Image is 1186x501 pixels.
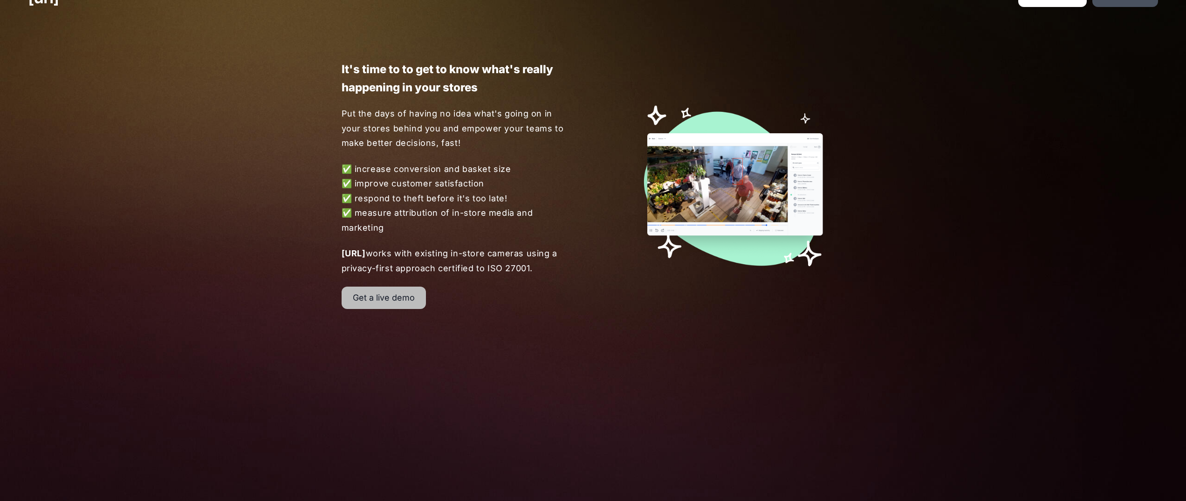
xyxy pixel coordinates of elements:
[342,246,571,275] span: works with existing in-store cameras using a privacy-first approach certified to ISO 27001.
[342,106,571,151] span: Put the days of having no idea what's going on in your stores behind you and empower your teams t...
[342,248,366,258] strong: [URL]
[342,60,571,96] p: It's time to to get to know what's really happening in your stores
[252,39,282,47] span: Last Name
[342,162,571,235] span: ✅ increase conversion and basket size ✅ improve customer satisfaction ✅ respond to theft before i...
[342,287,426,309] a: Get a live demo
